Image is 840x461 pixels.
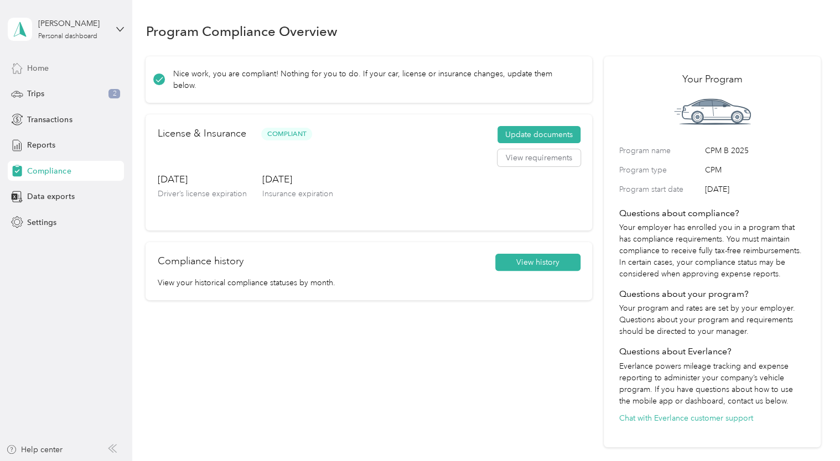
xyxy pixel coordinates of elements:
span: Compliance [27,165,71,177]
span: [DATE] [705,184,806,195]
h3: [DATE] [157,172,246,186]
p: View your historical compliance statuses by month. [157,277,580,289]
iframe: Everlance-gr Chat Button Frame [778,399,840,461]
h2: Compliance history [157,254,243,269]
div: Personal dashboard [38,33,97,40]
span: CPM [705,164,806,176]
button: Update documents [497,126,580,144]
label: Program start date [619,184,701,195]
div: [PERSON_NAME] [38,18,107,29]
p: Everlance powers mileage tracking and expense reporting to administer your company’s vehicle prog... [619,360,806,407]
button: Chat with Everlance customer support [619,412,753,424]
h3: [DATE] [262,172,333,186]
h4: Questions about compliance? [619,207,806,220]
button: View history [495,254,580,271]
p: Insurance expiration [262,188,333,200]
p: Driver’s license expiration [157,188,246,200]
h4: Questions about Everlance? [619,345,806,358]
p: Your employer has enrolled you in a program that has compliance requirements. You must maintain c... [619,222,806,280]
p: Your program and rates are set by your employer. Questions about your program and requirements sh... [619,302,806,337]
label: Program name [619,145,701,156]
button: View requirements [497,149,580,167]
span: 2 [108,89,120,99]
span: CPM B 2025 [705,145,806,156]
p: Nice work, you are compliant! Nothing for you to do. If your car, license or insurance changes, u... [173,68,576,91]
span: Home [27,62,49,74]
h2: Your Program [619,72,806,87]
span: Settings [27,217,56,228]
button: Help center [6,444,63,455]
h4: Questions about your program? [619,287,806,301]
label: Program type [619,164,701,176]
h2: License & Insurance [157,126,246,141]
h1: Program Compliance Overview [146,25,337,37]
span: Compliant [261,128,312,140]
span: Data exports [27,191,74,202]
span: Transactions [27,114,72,125]
span: Trips [27,88,44,99]
span: Reports [27,139,55,151]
